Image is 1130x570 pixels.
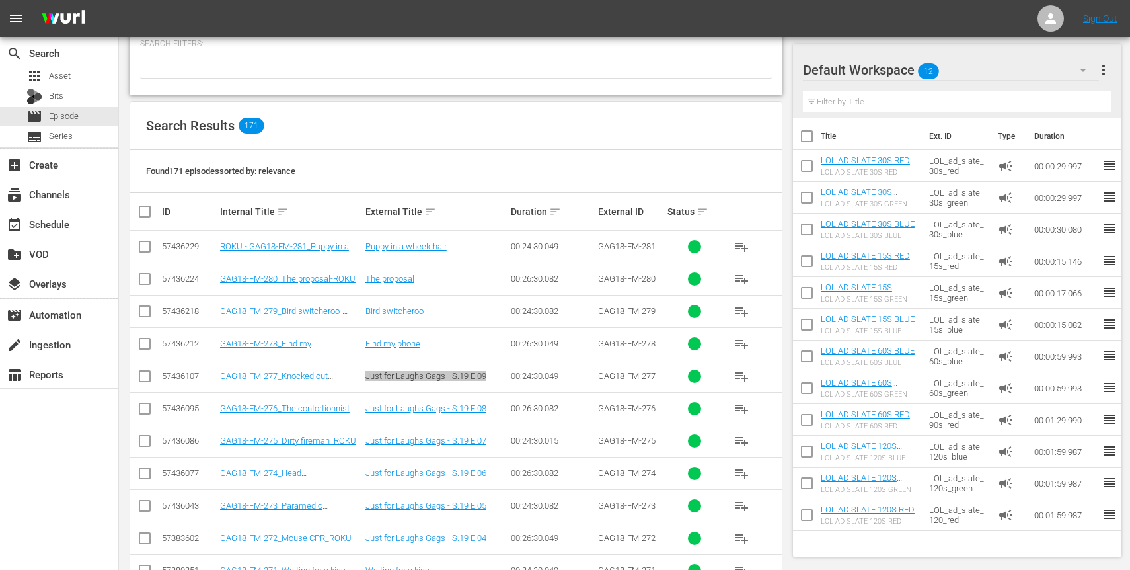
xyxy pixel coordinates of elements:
span: playlist_add [734,304,749,319]
button: more_vert [1096,54,1111,86]
span: playlist_add [734,336,749,352]
span: reorder [1102,284,1117,300]
td: LOL_ad_slate_120s_blue [924,436,993,468]
td: LOL_ad_slate_30s_red [924,150,993,182]
a: LOL AD SLATE 15S RED [821,251,910,261]
th: Title [821,118,921,155]
span: Ad [998,348,1014,364]
span: GAG18-FM-276 [598,403,656,413]
button: playlist_add [726,328,757,360]
td: 00:00:59.993 [1029,341,1102,372]
span: Overlays [7,276,22,292]
a: GAG18-FM-272_Mouse CPR_ROKU [220,533,352,543]
button: playlist_add [726,296,757,327]
th: Type [990,118,1026,155]
span: GAG18-FM-277 [598,371,656,381]
span: Ad [998,444,1014,460]
div: External Title [365,204,507,220]
a: GAG18-FM-274_Head massage_ROKU [220,468,307,488]
span: reorder [1102,507,1117,522]
div: LOL AD SLATE 120S BLUE [821,454,919,462]
td: LOL_ad_slate_30s_green [924,182,993,214]
span: GAG18-FM-275 [598,436,656,446]
a: GAG18-FM-276_The contortionnist and the chiropractor_ROKU [220,403,355,423]
div: 57436043 [162,501,216,510]
span: Search [7,46,22,61]
td: 00:00:59.993 [1029,372,1102,404]
span: playlist_add [734,271,749,287]
div: 00:26:30.082 [511,274,594,284]
button: playlist_add [726,360,757,392]
span: sort [277,206,289,218]
span: sort [697,206,708,218]
span: Series [26,129,42,145]
span: playlist_add [734,466,749,481]
div: LOL AD SLATE 15S BLUE [821,327,915,335]
a: LOL AD SLATE 60S BLUE [821,346,915,356]
span: Ingestion [7,337,22,353]
div: 57383602 [162,533,216,543]
td: LOL_ad_slate_120s_green [924,468,993,499]
td: 00:01:59.987 [1029,468,1102,499]
span: playlist_add [734,530,749,546]
p: Search Filters: [140,38,772,50]
span: Asset [49,69,71,83]
div: LOL AD SLATE 15S RED [821,263,910,272]
div: LOL AD SLATE 60S BLUE [821,358,915,367]
span: Episode [26,108,42,124]
div: LOL AD SLATE 120S GREEN [821,485,919,494]
a: GAG18-FM-280_The proposal-ROKU [220,274,356,284]
span: reorder [1102,475,1117,491]
div: 00:26:30.082 [511,468,594,478]
a: LOL AD SLATE 30S GREEN [821,187,897,207]
td: LOL_ad_slate_15s_green [924,277,993,309]
td: 00:00:30.080 [1029,214,1102,245]
td: 00:01:59.987 [1029,436,1102,468]
a: Just for Laughs Gags - S.19 E.09 [365,371,486,381]
div: 00:24:30.082 [511,501,594,510]
span: Bits [49,89,63,102]
button: playlist_add [726,263,757,295]
button: playlist_add [726,393,757,425]
span: Ad [998,158,1014,174]
a: Just for Laughs Gags - S.19 E.08 [365,403,486,413]
span: 12 [918,58,939,85]
th: Ext. ID [921,118,989,155]
td: LOL_ad_slate_15s_red [924,245,993,277]
div: Duration [511,204,594,220]
div: 00:24:30.049 [511,371,594,381]
span: GAG18-FM-279 [598,306,656,316]
span: reorder [1102,221,1117,237]
span: Automation [7,307,22,323]
span: playlist_add [734,239,749,255]
span: Ad [998,222,1014,237]
div: Internal Title [220,204,361,220]
div: External ID [598,206,664,217]
a: LOL AD SLATE 120S GREEN [821,473,902,493]
button: playlist_add [726,231,757,263]
a: GAG18-FM-279_Bird switcheroo-ROKU [220,306,348,326]
span: Found 171 episodes sorted by: relevance [146,166,295,176]
span: GAG18-FM-272 [598,533,656,543]
th: Duration [1026,118,1106,155]
td: 00:00:15.082 [1029,309,1102,341]
div: 57436229 [162,241,216,251]
a: LOL AD SLATE 15S BLUE [821,314,915,324]
a: The proposal [365,274,414,284]
span: playlist_add [734,401,749,417]
a: Just for Laughs Gags - S.19 E.06 [365,468,486,478]
div: 57436077 [162,468,216,478]
div: 57436224 [162,274,216,284]
div: 57436095 [162,403,216,413]
div: 00:26:30.049 [511,533,594,543]
span: Ad [998,380,1014,396]
a: Bird switcheroo [365,306,424,316]
a: Find my phone [365,339,420,348]
a: Just for Laughs Gags - S.19 E.07 [365,436,486,446]
span: reorder [1102,157,1117,173]
span: Episode [49,110,79,123]
span: GAG18-FM-274 [598,468,656,478]
div: 57436107 [162,371,216,381]
a: LOL AD SLATE 120S RED [821,505,915,514]
div: Default Workspace [803,52,1099,89]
